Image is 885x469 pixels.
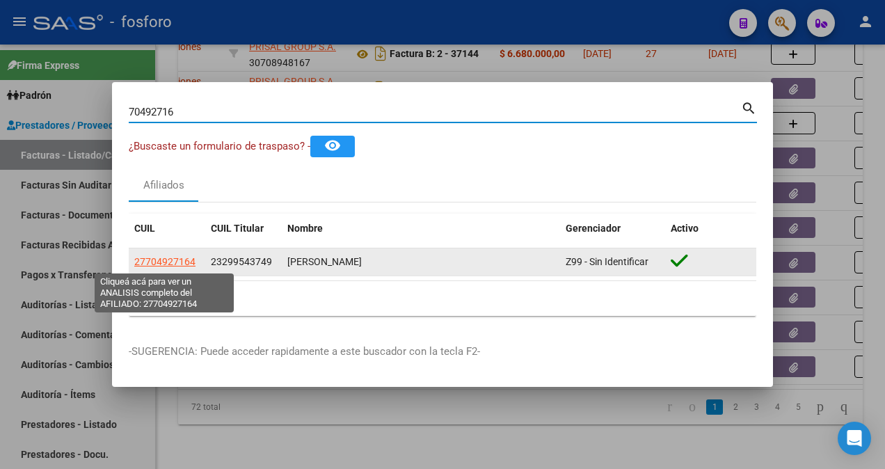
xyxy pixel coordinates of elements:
datatable-header-cell: CUIL [129,214,205,244]
div: [PERSON_NAME] [287,254,555,270]
div: 1 total [129,281,756,316]
datatable-header-cell: Activo [665,214,756,244]
mat-icon: search [741,99,757,116]
span: CUIL Titular [211,223,264,234]
span: Gerenciador [566,223,621,234]
span: 27704927164 [134,256,196,267]
mat-icon: remove_red_eye [324,137,341,154]
datatable-header-cell: CUIL Titular [205,214,282,244]
span: ¿Buscaste un formulario de traspaso? - [129,140,310,152]
div: Open Intercom Messenger [838,422,871,455]
span: 23299543749 [211,256,272,267]
datatable-header-cell: Nombre [282,214,560,244]
p: -SUGERENCIA: Puede acceder rapidamente a este buscador con la tecla F2- [129,344,756,360]
span: Z99 - Sin Identificar [566,256,648,267]
span: CUIL [134,223,155,234]
datatable-header-cell: Gerenciador [560,214,665,244]
span: Activo [671,223,699,234]
span: Nombre [287,223,323,234]
div: Afiliados [143,177,184,193]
